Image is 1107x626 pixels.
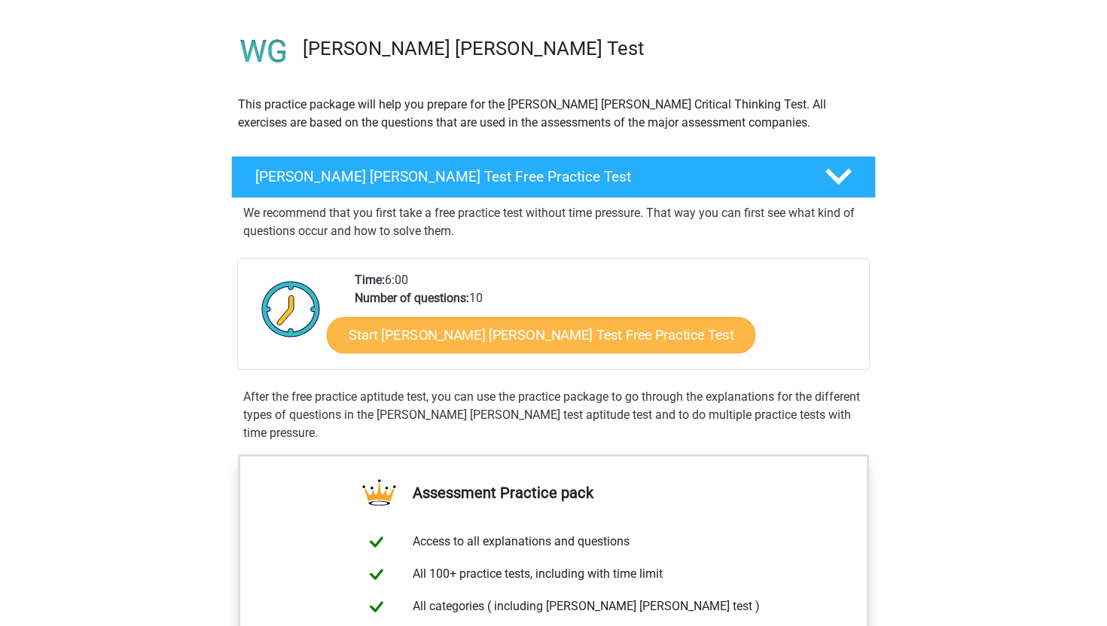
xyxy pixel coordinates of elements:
[255,168,801,185] h4: [PERSON_NAME] [PERSON_NAME] Test Free Practice Test
[355,273,385,287] b: Time:
[225,156,882,198] a: [PERSON_NAME] [PERSON_NAME] Test Free Practice Test
[253,271,329,347] img: Clock
[237,388,870,442] div: After the free practice aptitude test, you can use the practice package to go through the explana...
[303,37,864,60] h3: [PERSON_NAME] [PERSON_NAME] Test
[238,96,869,132] p: This practice package will help you prepare for the [PERSON_NAME] [PERSON_NAME] Critical Thinking...
[327,317,755,353] a: Start [PERSON_NAME] [PERSON_NAME] Test Free Practice Test
[232,20,296,84] img: watson glaser test
[243,204,864,240] p: We recommend that you first take a free practice test without time pressure. That way you can fir...
[355,291,469,305] b: Number of questions:
[343,271,868,369] div: 6:00 10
